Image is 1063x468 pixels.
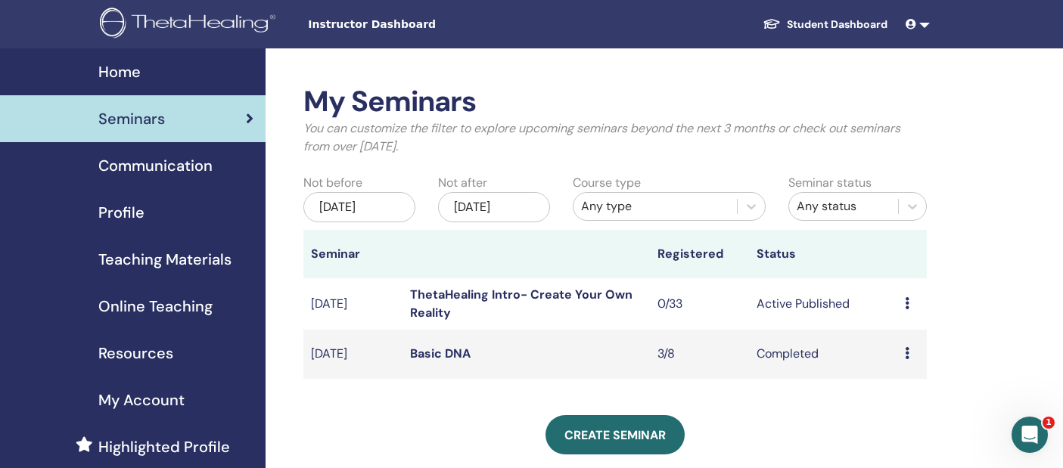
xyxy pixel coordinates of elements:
span: Seminars [98,107,165,130]
span: Online Teaching [98,295,213,318]
td: [DATE] [303,278,403,330]
div: [DATE] [438,192,550,222]
span: Resources [98,342,173,364]
div: Any status [797,197,890,215]
img: logo.png [100,8,281,42]
th: Registered [650,230,749,278]
span: My Account [98,389,185,411]
label: Not after [438,174,487,192]
img: graduation-cap-white.svg [763,17,781,30]
label: Course type [573,174,641,192]
label: Seminar status [788,174,872,192]
td: [DATE] [303,330,403,379]
span: 1 [1043,417,1055,429]
a: Student Dashboard [751,11,900,39]
span: Highlighted Profile [98,435,230,458]
td: 3/8 [650,330,749,379]
div: Any type [581,197,729,215]
a: Create seminar [545,415,685,454]
h2: My Seminars [303,85,927,119]
span: Communication [98,154,213,177]
td: Active Published [749,278,897,330]
iframe: Intercom live chat [1012,417,1048,453]
div: [DATE] [303,192,415,222]
td: 0/33 [650,278,749,330]
span: Home [98,60,141,83]
span: Profile [98,201,145,224]
td: Completed [749,330,897,379]
label: Not before [303,174,362,192]
a: Basic DNA [410,346,471,361]
th: Seminar [303,230,403,278]
span: Create seminar [564,427,666,443]
span: Teaching Materials [98,248,232,271]
a: ThetaHealing Intro- Create Your Own Reality [410,287,633,321]
p: You can customize the filter to explore upcoming seminars beyond the next 3 months or check out s... [303,119,927,156]
th: Status [749,230,897,278]
span: Instructor Dashboard [308,17,535,33]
